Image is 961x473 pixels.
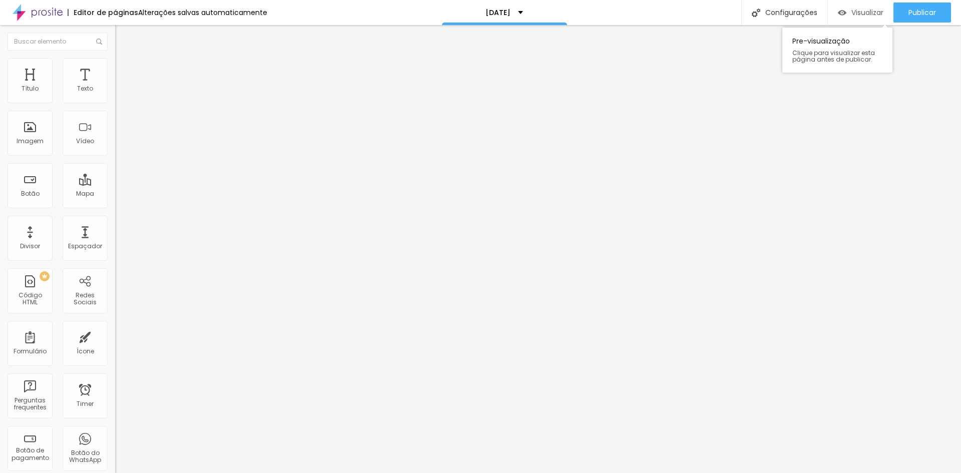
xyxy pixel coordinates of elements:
iframe: Editor [115,25,961,473]
input: Buscar elemento [8,33,108,51]
p: [DATE] [486,9,511,16]
span: Clique para visualizar esta página antes de publicar. [792,50,882,63]
img: view-1.svg [838,9,846,17]
div: Alterações salvas automaticamente [138,9,267,16]
div: Editor de páginas [68,9,138,16]
div: Pre-visualização [782,28,892,73]
button: Publicar [893,3,951,23]
div: Espaçador [68,243,102,250]
div: Botão [21,190,40,197]
div: Texto [77,85,93,92]
div: Divisor [20,243,40,250]
div: Título [22,85,39,92]
div: Redes Sociais [65,292,105,306]
div: Vídeo [76,138,94,145]
span: Publicar [908,9,936,17]
div: Ícone [77,348,94,355]
span: Visualizar [851,9,883,17]
div: Perguntas frequentes [10,397,50,411]
div: Botão de pagamento [10,447,50,461]
button: Visualizar [828,3,893,23]
div: Código HTML [10,292,50,306]
div: Timer [77,400,94,407]
div: Formulário [14,348,47,355]
div: Botão do WhatsApp [65,449,105,464]
img: Icone [752,9,760,17]
div: Imagem [17,138,44,145]
img: Icone [96,39,102,45]
div: Mapa [76,190,94,197]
